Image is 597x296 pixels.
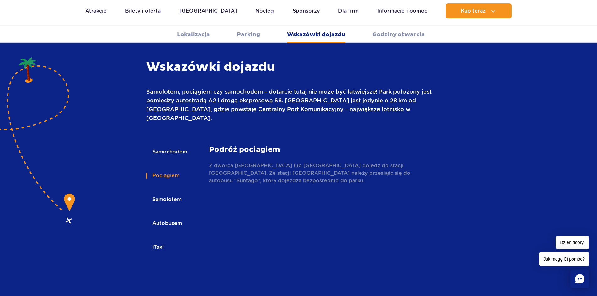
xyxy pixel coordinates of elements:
[237,26,260,43] a: Parking
[146,87,435,122] p: Samolotem, pociągiem czy samochodem – dotarcie tutaj nie może być łatwiejsze! Park położony jest ...
[539,252,589,266] span: Jak mogę Ci pomóc?
[372,26,425,43] a: Godziny otwarcia
[146,216,187,230] button: Autobusem
[255,3,274,18] a: Nocleg
[125,3,161,18] a: Bilety i oferta
[209,145,435,154] strong: Podróż pociągiem
[146,169,185,183] button: Pociągiem
[146,240,169,254] button: iTaxi
[461,8,486,14] span: Kup teraz
[85,3,107,18] a: Atrakcje
[146,145,193,159] button: Samochodem
[377,3,427,18] a: Informacje i pomoc
[177,26,210,43] a: Lokalizacja
[338,3,359,18] a: Dla firm
[179,3,237,18] a: [GEOGRAPHIC_DATA]
[287,26,345,43] a: Wskazówki dojazdu
[446,3,512,18] button: Kup teraz
[556,236,589,249] span: Dzień dobry!
[293,3,320,18] a: Sponsorzy
[146,59,435,75] h3: Wskazówki dojazdu
[570,269,589,288] div: Chat
[209,162,435,184] p: Z dworca [GEOGRAPHIC_DATA] lub [GEOGRAPHIC_DATA] dojedź do stacji [GEOGRAPHIC_DATA]. Ze stacji [G...
[146,193,187,206] button: Samolotem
